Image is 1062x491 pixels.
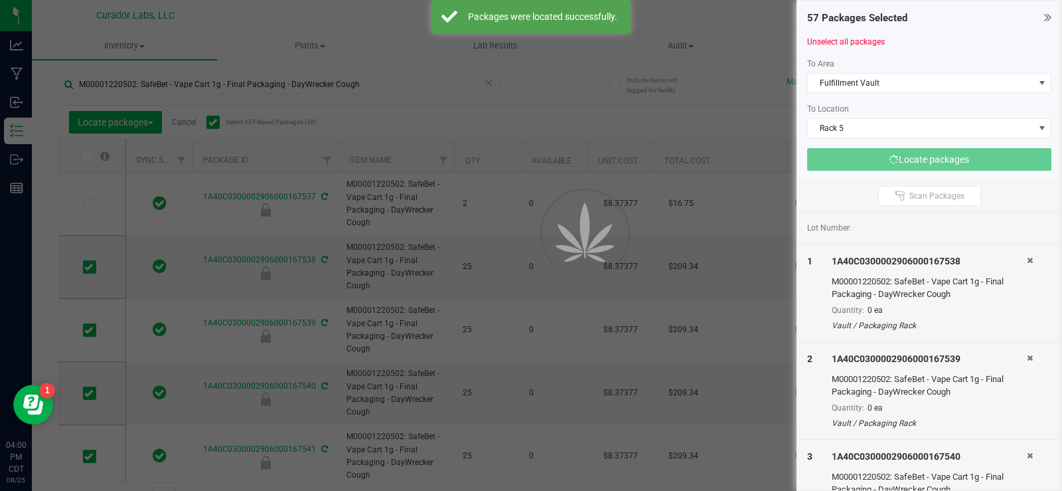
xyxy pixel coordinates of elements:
div: 1A40C0300002906000167538 [832,254,1027,268]
span: Quantity: [832,306,864,315]
button: Locate packages [807,148,1051,171]
div: Vault / Packaging Rack [832,320,1027,332]
span: 0 ea [868,306,883,315]
span: 0 ea [868,403,883,413]
a: Unselect all packages [807,37,885,47]
span: Lot Number: [807,222,852,234]
span: Fulfillment Vault [808,74,1034,92]
div: 1A40C0300002906000167540 [832,450,1027,464]
button: Scan Packages [878,186,981,206]
span: Rack 5 [808,119,1034,138]
iframe: Resource center unread badge [39,383,55,399]
div: M00001220502: SafeBet - Vape Cart 1g - Final Packaging - DayWrecker Cough [832,373,1027,399]
div: 1A40C0300002906000167539 [832,352,1027,366]
div: Vault / Packaging Rack [832,417,1027,429]
iframe: Resource center [13,385,53,425]
span: Scan Packages [909,191,964,201]
span: 3 [807,451,812,462]
span: To Location [807,104,849,114]
span: To Area [807,59,834,68]
span: Quantity: [832,403,864,413]
div: Packages were located successfully. [465,10,621,23]
div: M00001220502: SafeBet - Vape Cart 1g - Final Packaging - DayWrecker Cough [832,275,1027,301]
span: 2 [807,353,812,364]
span: 1 [807,256,812,266]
